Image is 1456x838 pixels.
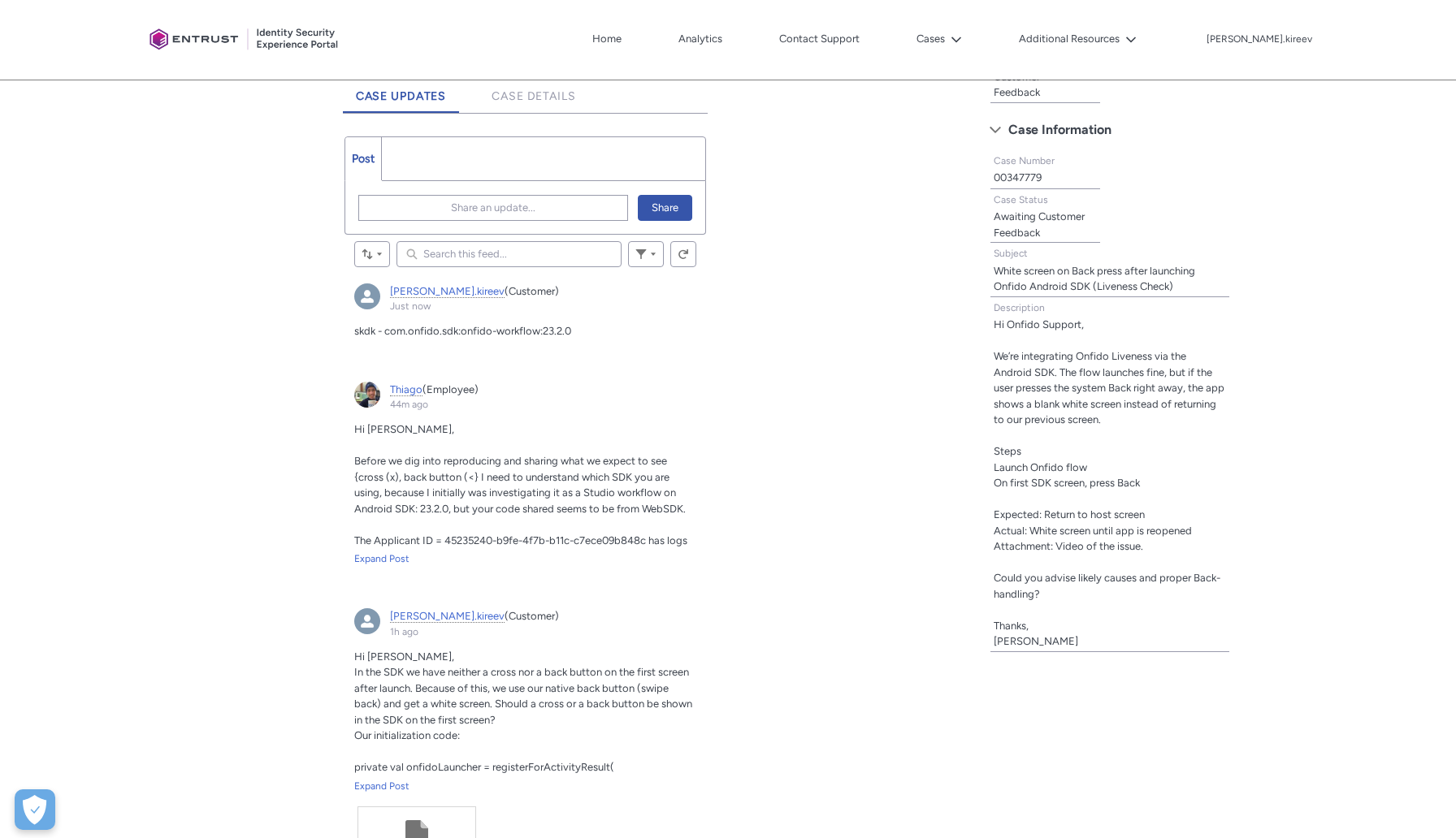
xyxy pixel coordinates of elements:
[1167,462,1456,838] iframe: Qualified Messenger
[422,383,479,395] span: (Employee)
[15,789,55,830] button: Open Preferences
[354,650,454,663] span: Hi [PERSON_NAME],
[390,399,428,410] a: 44m ago
[390,383,422,396] a: Thiago
[344,136,706,235] div: Chatter Publisher
[390,626,418,637] a: 1h ago
[354,551,696,566] a: Expand Post
[994,194,1048,205] span: Case Status
[354,608,380,634] img: vladimir.kireev
[15,789,55,830] div: Cookie Preferences
[354,423,454,435] span: Hi [PERSON_NAME],
[354,283,380,309] img: vladimir.kireev
[390,610,505,623] a: [PERSON_NAME].kireev
[344,274,706,362] article: vladimir.kireev, Just now
[1207,34,1312,45] p: [PERSON_NAME].kireev
[354,534,687,563] span: The Applicant ID = 45235240-b9fe-4f7b-b11c-c7ece09b848c has logs using the three different SDKs:
[994,210,1085,239] lightning-formatted-text: Awaiting Customer Feedback
[994,155,1055,166] span: Case Number
[775,27,864,51] a: Contact Support
[396,241,622,267] input: Search this feed...
[505,610,559,622] span: (Customer)
[912,27,966,51] button: Cases
[588,27,626,51] a: Home
[390,285,505,298] a: [PERSON_NAME].kireev
[354,761,614,773] span: private val onfidoLauncher = registerForActivityResult(
[505,285,559,297] span: (Customer)
[994,171,1042,184] lightning-formatted-text: 00347779
[652,196,678,220] span: Share
[638,195,692,221] button: Share
[354,382,380,408] div: Thiago
[390,300,431,312] a: Just now
[994,248,1028,259] span: Subject
[352,152,375,166] span: Post
[670,241,696,267] button: Refresh this feed
[492,89,576,103] span: Case Details
[354,455,686,515] span: Before we dig into reproducing and sharing what we expect to see {cross (x), back button (<} I ne...
[358,195,628,221] button: Share an update...
[354,779,696,793] a: Expand Post
[994,302,1045,313] span: Description
[1015,27,1141,51] button: Additional Resources
[354,729,460,741] span: Our initialization code:
[994,318,1224,647] lightning-formatted-text: Hi Onfido Support, We’re integrating Onfido Liveness via the Android SDK. The flow launches fine,...
[345,137,382,180] a: Post
[343,68,460,113] a: Case Updates
[354,325,571,337] span: skdk - com.onfido.sdk:onfido-workflow:23.2.0
[1008,118,1111,142] span: Case Information
[354,382,380,408] img: External User - Thiago (Onfido)
[344,372,706,590] article: Thiago, 43m ago
[354,666,692,726] span: In the SDK we have neither a cross nor a back button on the first screen after launch. Because of...
[451,196,535,220] span: Share an update...
[479,68,589,113] a: Case Details
[674,27,726,51] a: Analytics, opens in new tab
[981,117,1238,143] button: Case Information
[994,265,1195,293] lightning-formatted-text: White screen on Back press after launching Onfido Android SDK (Liveness Check)
[356,89,447,103] span: Case Updates
[1206,30,1313,46] button: User Profile vladimir.kireev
